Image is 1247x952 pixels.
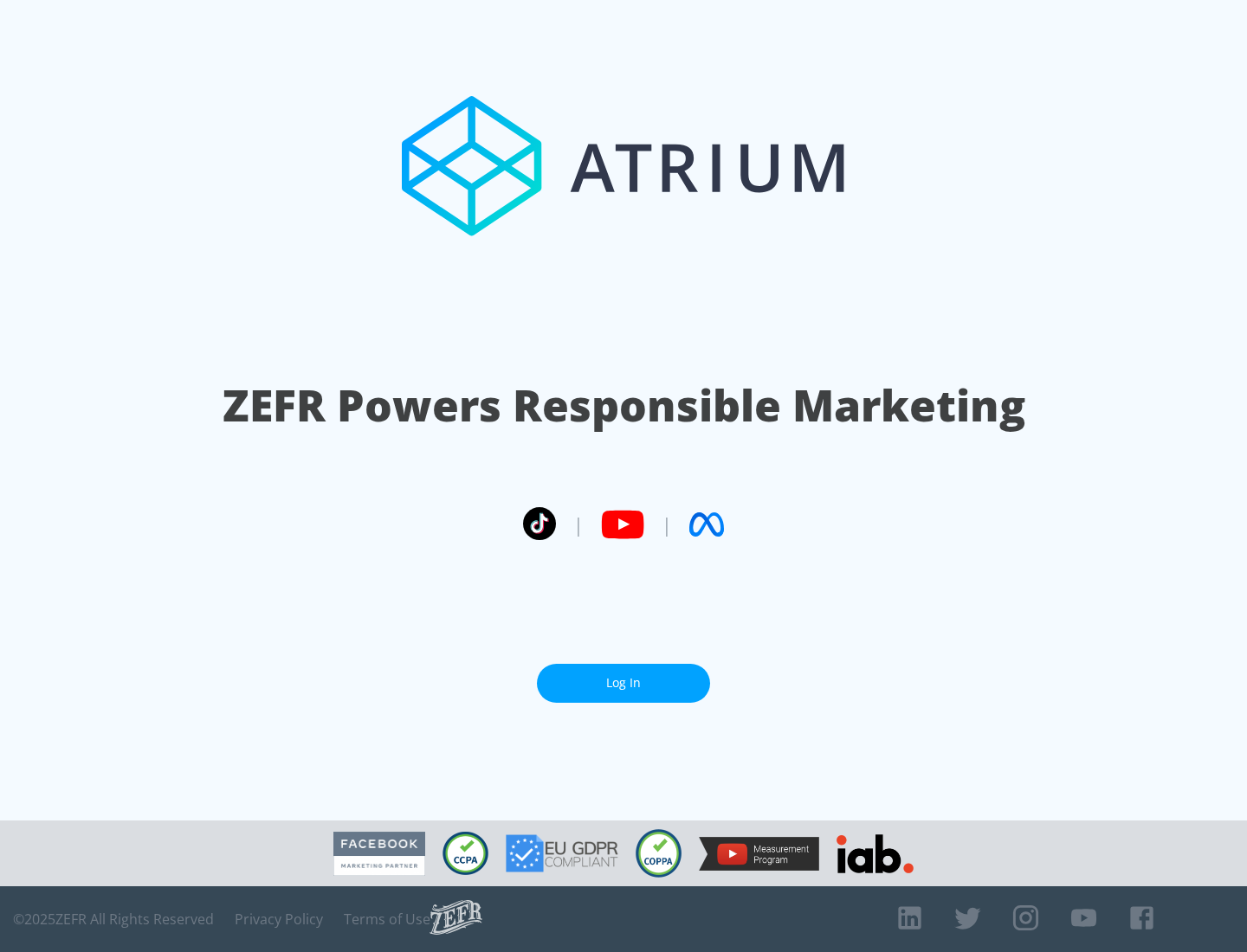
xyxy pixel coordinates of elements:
a: Privacy Policy [235,910,323,928]
a: Terms of Use [344,910,430,928]
a: Log In [537,664,710,703]
span: | [573,511,584,537]
img: CCPA Compliant [443,832,488,875]
h1: ZEFR Powers Responsible Marketing [223,376,1025,435]
span: | [662,511,672,537]
img: Facebook Marketing Partner [333,832,425,876]
img: COPPA Compliant [636,829,682,878]
img: GDPR Compliant [506,834,618,872]
span: © 2025 ZEFR All Rights Reserved [13,910,214,928]
img: IAB [837,834,914,873]
img: YouTube Measurement Program [699,837,819,871]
